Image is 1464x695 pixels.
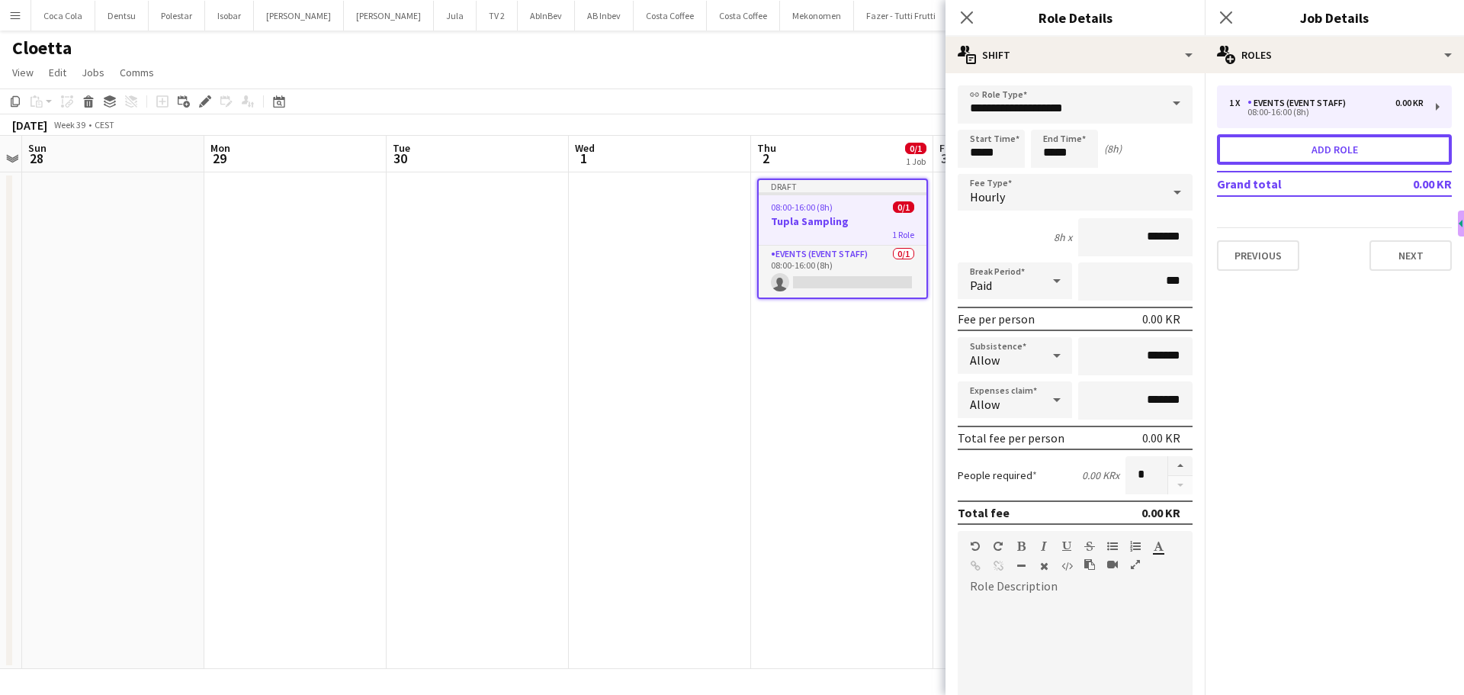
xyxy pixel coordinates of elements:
[1130,558,1141,571] button: Fullscreen
[1107,540,1118,552] button: Unordered List
[970,352,1000,368] span: Allow
[95,1,149,31] button: Dentsu
[906,156,926,167] div: 1 Job
[344,1,434,31] button: [PERSON_NAME]
[575,141,595,155] span: Wed
[573,150,595,167] span: 1
[1061,560,1072,572] button: HTML Code
[28,141,47,155] span: Sun
[970,540,981,552] button: Undo
[1082,468,1119,482] div: 0.00 KR x
[1395,98,1424,108] div: 0.00 KR
[390,150,410,167] span: 30
[114,63,160,82] a: Comms
[49,66,66,79] span: Edit
[970,278,992,293] span: Paid
[771,201,833,213] span: 08:00-16:00 (8h)
[393,141,410,155] span: Tue
[75,63,111,82] a: Jobs
[1205,37,1464,73] div: Roles
[892,229,914,240] span: 1 Role
[893,201,914,213] span: 0/1
[1039,560,1049,572] button: Clear Formatting
[958,430,1064,446] div: Total fee per person
[1141,505,1180,520] div: 0.00 KR
[757,141,776,155] span: Thu
[993,540,1003,552] button: Redo
[1217,172,1363,196] td: Grand total
[1153,540,1164,552] button: Text Color
[939,141,952,155] span: Fri
[1369,240,1452,271] button: Next
[43,63,72,82] a: Edit
[26,150,47,167] span: 28
[1016,540,1026,552] button: Bold
[149,1,205,31] button: Polestar
[937,150,952,167] span: 3
[120,66,154,79] span: Comms
[759,214,926,228] h3: Tupla Sampling
[575,1,634,31] button: AB Inbev
[254,1,344,31] button: [PERSON_NAME]
[1142,311,1180,327] div: 0.00 KR
[1142,430,1180,446] div: 0.00 KR
[1247,98,1352,108] div: Events (Event Staff)
[1229,108,1424,116] div: 08:00-16:00 (8h)
[970,189,1005,204] span: Hourly
[12,117,47,133] div: [DATE]
[1107,558,1118,571] button: Insert video
[82,66,104,79] span: Jobs
[1054,230,1072,244] div: 8h x
[958,311,1035,327] div: Fee per person
[755,150,776,167] span: 2
[707,1,780,31] button: Costa Coffee
[12,66,34,79] span: View
[95,119,114,130] div: CEST
[6,63,40,82] a: View
[945,8,1205,27] h3: Role Details
[1084,540,1095,552] button: Strikethrough
[1363,172,1452,196] td: 0.00 KR
[1084,558,1095,571] button: Paste as plain text
[1061,540,1072,552] button: Underline
[205,1,254,31] button: Isobar
[1168,456,1193,476] button: Increase
[208,150,230,167] span: 29
[1217,134,1452,165] button: Add role
[1205,8,1464,27] h3: Job Details
[12,37,72,60] h1: Cloetta
[1229,98,1247,108] div: 1 x
[759,246,926,298] app-card-role: Events (Event Staff)0/108:00-16:00 (8h)
[634,1,707,31] button: Costa Coffee
[958,505,1010,520] div: Total fee
[434,1,477,31] button: Jula
[1217,240,1299,271] button: Previous
[50,119,88,130] span: Week 39
[1130,540,1141,552] button: Ordered List
[210,141,230,155] span: Mon
[1039,540,1049,552] button: Italic
[518,1,575,31] button: AbInBev
[958,468,1037,482] label: People required
[31,1,95,31] button: Coca Cola
[1016,560,1026,572] button: Horizontal Line
[854,1,949,31] button: Fazer - Tutti Frutti
[970,397,1000,412] span: Allow
[1104,142,1122,156] div: (8h)
[477,1,518,31] button: TV 2
[905,143,926,154] span: 0/1
[945,37,1205,73] div: Shift
[780,1,854,31] button: Mekonomen
[759,180,926,192] div: Draft
[757,179,928,299] app-job-card: Draft08:00-16:00 (8h)0/1Tupla Sampling1 RoleEvents (Event Staff)0/108:00-16:00 (8h)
